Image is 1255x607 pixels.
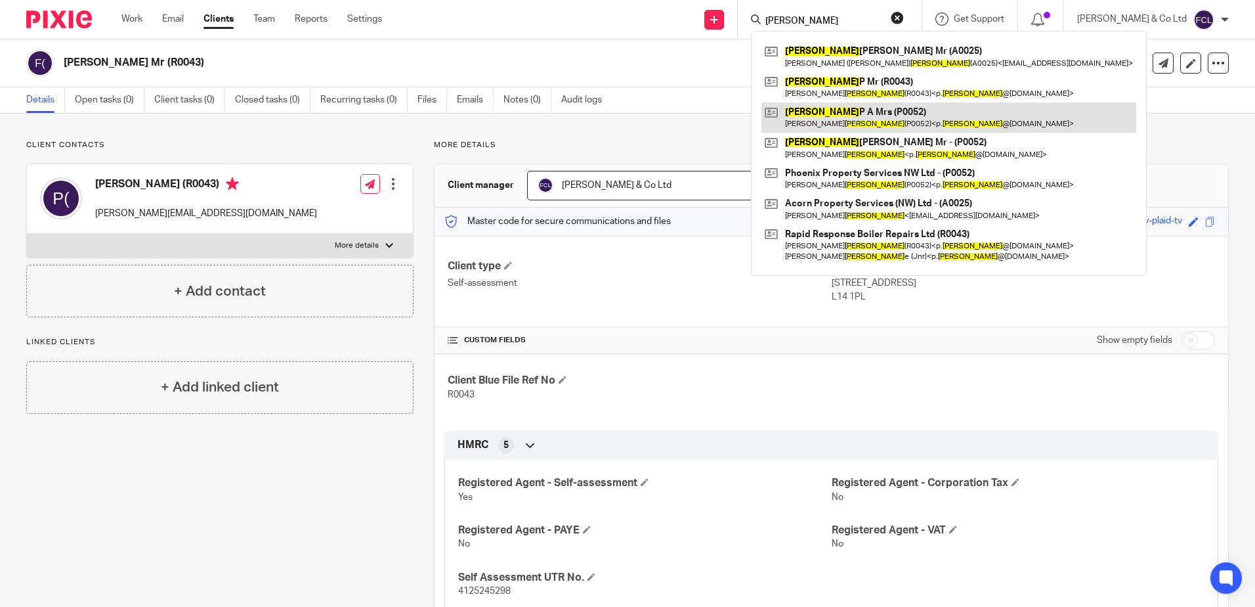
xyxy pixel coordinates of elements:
[832,539,843,549] span: No
[954,14,1004,24] span: Get Support
[457,438,488,452] span: HMRC
[562,181,671,190] span: [PERSON_NAME] & Co Ltd
[458,571,831,585] h4: Self Assessment UTR No.
[457,87,494,113] a: Emails
[121,12,142,26] a: Work
[448,179,514,192] h3: Client manager
[162,12,184,26] a: Email
[832,290,1215,303] p: L14 1PL
[538,177,553,193] img: svg%3E
[448,259,831,273] h4: Client type
[448,277,831,290] p: Self-assessment
[434,140,1229,150] p: More details
[458,524,831,537] h4: Registered Agent - PAYE
[764,16,882,28] input: Search
[832,476,1204,490] h4: Registered Agent - Corporation Tax
[235,87,310,113] a: Closed tasks (0)
[253,12,275,26] a: Team
[458,493,473,502] span: Yes
[1193,9,1214,30] img: svg%3E
[458,539,470,549] span: No
[295,12,328,26] a: Reports
[561,87,612,113] a: Audit logs
[26,49,54,77] img: svg%3E
[26,11,92,28] img: Pixie
[40,177,82,219] img: svg%3E
[503,439,509,452] span: 5
[26,87,65,113] a: Details
[203,12,234,26] a: Clients
[832,493,843,502] span: No
[95,177,317,194] h4: [PERSON_NAME] (R0043)
[448,374,831,388] h4: Client Blue File Ref No
[75,87,144,113] a: Open tasks (0)
[458,587,511,596] span: 4125245298
[448,335,831,346] h4: CUSTOM FIELDS
[320,87,408,113] a: Recurring tasks (0)
[26,140,414,150] p: Client contacts
[154,87,225,113] a: Client tasks (0)
[503,87,551,113] a: Notes (0)
[64,56,853,70] h2: [PERSON_NAME] Mr (R0043)
[335,240,379,251] p: More details
[891,11,904,24] button: Clear
[832,524,1204,537] h4: Registered Agent - VAT
[1087,214,1182,229] div: letterman-grey-plaid-tv
[458,476,831,490] h4: Registered Agent - Self-assessment
[832,277,1215,290] p: [STREET_ADDRESS]
[226,177,239,191] i: Primary
[1097,334,1172,347] label: Show empty fields
[1077,12,1187,26] p: [PERSON_NAME] & Co Ltd
[174,281,266,302] h4: + Add contact
[347,12,382,26] a: Settings
[448,390,475,399] span: R0043
[417,87,447,113] a: Files
[95,207,317,220] p: [PERSON_NAME][EMAIL_ADDRESS][DOMAIN_NAME]
[444,215,671,228] p: Master code for secure communications and files
[26,337,414,348] p: Linked clients
[161,377,279,397] h4: + Add linked client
